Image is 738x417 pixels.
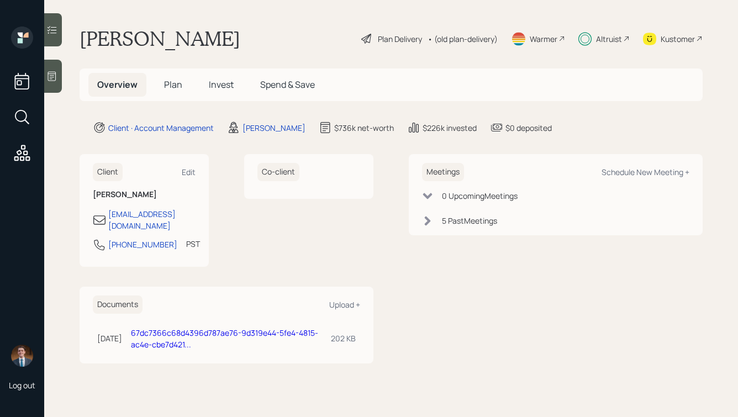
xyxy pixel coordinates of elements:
div: $736k net-worth [334,122,394,134]
span: Invest [209,78,234,91]
div: 0 Upcoming Meeting s [442,190,518,202]
div: Edit [182,167,196,177]
div: [PHONE_NUMBER] [108,239,177,250]
div: Upload + [329,299,360,310]
h6: [PERSON_NAME] [93,190,196,199]
h6: Documents [93,295,143,314]
div: 5 Past Meeting s [442,215,497,226]
span: Overview [97,78,138,91]
div: • (old plan-delivery) [428,33,498,45]
h6: Client [93,163,123,181]
div: [PERSON_NAME] [243,122,305,134]
img: hunter_neumayer.jpg [11,345,33,367]
div: Altruist [596,33,622,45]
div: Warmer [530,33,557,45]
div: PST [186,238,200,250]
div: 202 KB [331,332,356,344]
div: $226k invested [423,122,477,134]
div: Log out [9,380,35,390]
h6: Co-client [257,163,299,181]
span: Spend & Save [260,78,315,91]
div: $0 deposited [505,122,552,134]
div: [DATE] [97,332,122,344]
h6: Meetings [422,163,464,181]
a: 67dc7366c68d4396d787ae76-9d319e44-5fe4-4815-ac4e-cbe7d421... [131,328,318,350]
div: Schedule New Meeting + [602,167,689,177]
div: [EMAIL_ADDRESS][DOMAIN_NAME] [108,208,196,231]
h1: [PERSON_NAME] [80,27,240,51]
div: Kustomer [661,33,695,45]
span: Plan [164,78,182,91]
div: Plan Delivery [378,33,422,45]
div: Client · Account Management [108,122,214,134]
